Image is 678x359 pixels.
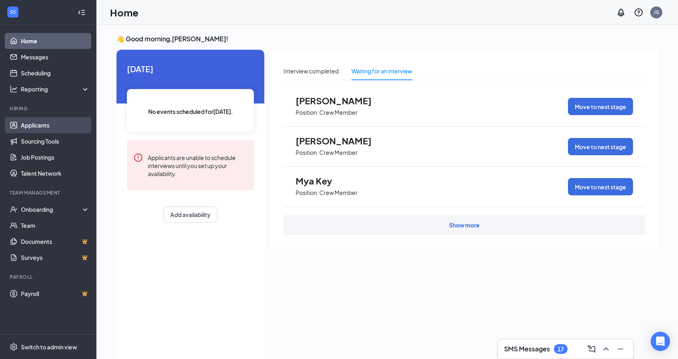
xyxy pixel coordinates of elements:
a: Messages [21,49,90,65]
h3: SMS Messages [504,345,550,353]
div: JS [654,9,659,16]
div: 17 [558,346,564,353]
p: Position: [296,189,319,197]
button: Move to next stage [568,98,633,115]
div: Hiring [10,105,88,112]
a: DocumentsCrown [21,233,90,249]
span: No events scheduled for [DATE] . [148,107,233,116]
svg: Minimize [616,344,625,354]
span: [PERSON_NAME] [296,95,384,106]
div: Waiting for an interview [351,67,412,75]
svg: Notifications [616,8,626,17]
a: Scheduling [21,65,90,81]
svg: ChevronUp [601,344,611,354]
svg: Settings [10,343,18,351]
a: Team [21,217,90,233]
p: Crew Member [319,189,357,197]
div: Team Management [10,189,88,196]
button: Add availability [163,207,217,223]
button: Move to next stage [568,138,633,155]
svg: WorkstreamLogo [9,8,17,16]
svg: Collapse [78,8,86,16]
div: Open Intercom Messenger [651,332,670,351]
div: Onboarding [21,205,83,213]
a: Talent Network [21,165,90,181]
a: PayrollCrown [21,286,90,302]
svg: Error [133,153,143,162]
a: Sourcing Tools [21,133,90,149]
a: Job Postings [21,149,90,165]
div: Switch to admin view [21,343,77,351]
button: ChevronUp [600,343,613,355]
div: Payroll [10,274,88,280]
a: Home [21,33,90,49]
span: Mya Key [296,176,384,186]
a: SurveysCrown [21,249,90,266]
div: Interview completed [284,67,339,75]
p: Crew Member [319,149,357,156]
p: Position: [296,109,319,116]
button: ComposeMessage [585,343,598,355]
svg: UserCheck [10,205,18,213]
h3: 👋 Good morning, [PERSON_NAME] ! [116,34,658,43]
div: Applicants are unable to schedule interviews until you set up your availability. [148,153,247,178]
p: Position: [296,149,319,156]
svg: QuestionInfo [634,8,643,17]
p: Crew Member [319,109,357,116]
div: Show more [449,221,480,229]
a: Applicants [21,117,90,133]
svg: Analysis [10,85,18,93]
h1: Home [110,6,139,19]
button: Minimize [614,343,627,355]
div: Reporting [21,85,90,93]
svg: ComposeMessage [587,344,596,354]
button: Move to next stage [568,178,633,195]
span: [PERSON_NAME] [296,136,384,146]
span: [DATE] [127,63,254,75]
